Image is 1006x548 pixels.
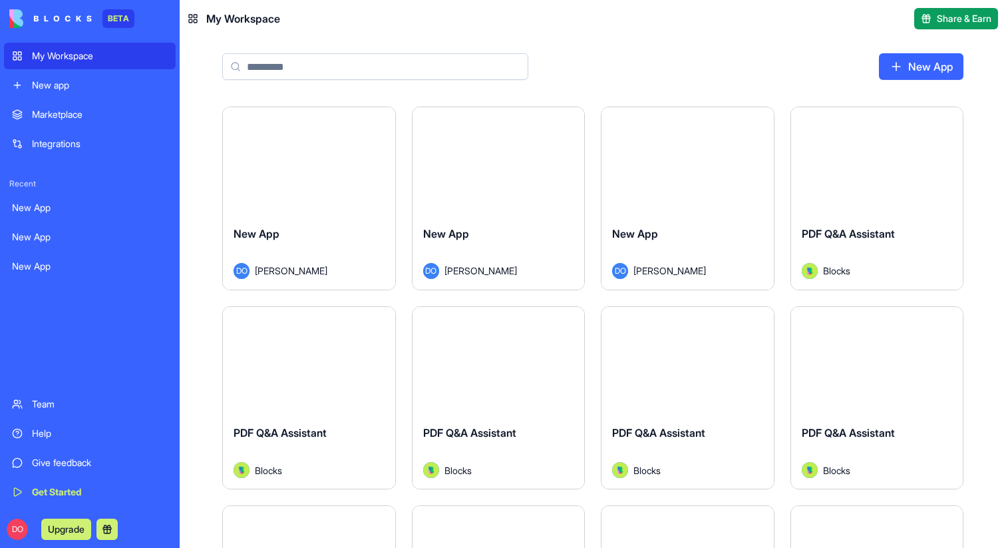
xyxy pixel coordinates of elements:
span: PDF Q&A Assistant [423,426,516,439]
a: New App [4,194,176,221]
span: PDF Q&A Assistant [802,227,895,240]
a: My Workspace [4,43,176,69]
img: Avatar [612,462,628,478]
a: PDF Q&A AssistantAvatarBlocks [601,306,774,490]
span: My Workspace [206,11,280,27]
a: PDF Q&A AssistantAvatarBlocks [412,306,586,490]
a: PDF Q&A AssistantAvatarBlocks [790,107,964,290]
span: Recent [4,178,176,189]
div: Give feedback [32,456,168,469]
div: Team [32,398,168,411]
span: New App [612,227,658,240]
div: New App [12,260,168,273]
img: logo [9,9,92,28]
img: Avatar [802,462,818,478]
span: PDF Q&A Assistant [234,426,327,439]
span: Blocks [255,463,282,477]
span: DO [612,263,628,279]
div: Help [32,427,168,440]
button: Upgrade [41,519,91,540]
span: [PERSON_NAME] [633,264,706,278]
a: Integrations [4,131,176,157]
span: Blocks [823,463,850,477]
a: BETA [9,9,134,28]
a: Help [4,420,176,447]
a: Team [4,391,176,417]
a: PDF Q&A AssistantAvatarBlocks [222,306,396,490]
a: Marketplace [4,101,176,128]
span: Blocks [633,463,661,477]
img: Avatar [423,462,439,478]
button: Share & Earn [914,8,998,29]
a: New app [4,72,176,99]
a: PDF Q&A AssistantAvatarBlocks [790,306,964,490]
div: New App [12,230,168,244]
span: DO [423,263,439,279]
a: New App [4,253,176,280]
div: My Workspace [32,49,168,63]
span: New App [234,227,279,240]
div: Integrations [32,137,168,150]
div: Get Started [32,485,168,499]
div: BETA [102,9,134,28]
div: New app [32,79,168,92]
span: DO [234,263,250,279]
a: New App [4,224,176,250]
span: PDF Q&A Assistant [612,426,705,439]
a: New AppDO[PERSON_NAME] [412,107,586,290]
a: New App [879,53,963,80]
div: Marketplace [32,108,168,121]
a: New AppDO[PERSON_NAME] [222,107,396,290]
span: Blocks [444,463,472,477]
span: DO [7,519,28,540]
img: Avatar [234,462,250,478]
span: Share & Earn [937,12,991,25]
a: Give feedback [4,449,176,476]
a: New AppDO[PERSON_NAME] [601,107,774,290]
span: Blocks [823,264,850,278]
a: Get Started [4,479,176,505]
span: [PERSON_NAME] [444,264,517,278]
img: Avatar [802,263,818,279]
div: New App [12,201,168,214]
a: Upgrade [41,522,91,535]
span: New App [423,227,469,240]
span: [PERSON_NAME] [255,264,327,278]
span: PDF Q&A Assistant [802,426,895,439]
